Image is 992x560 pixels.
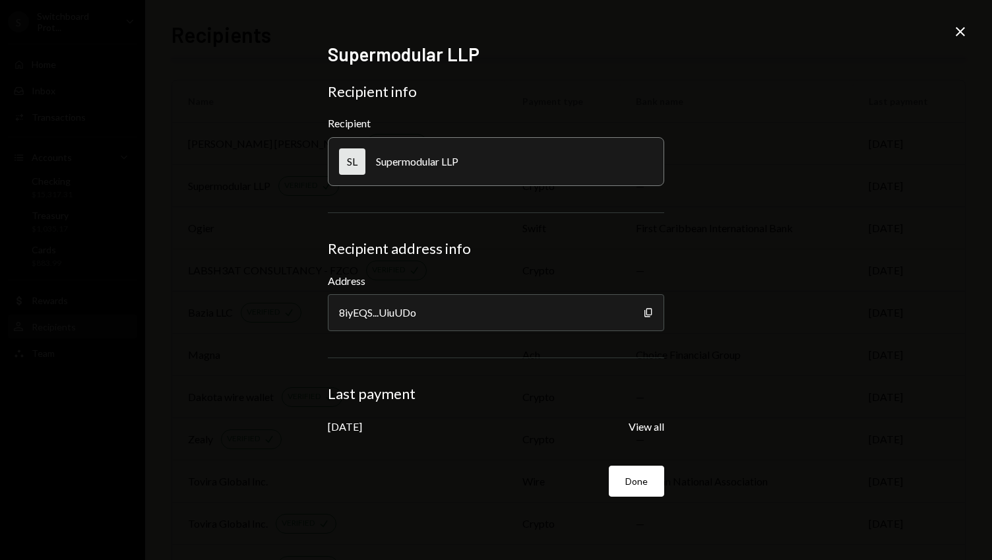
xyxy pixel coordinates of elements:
button: Done [609,466,664,497]
div: Recipient [328,117,664,129]
div: [DATE] [328,420,362,433]
label: Address [328,273,664,289]
div: Supermodular LLP [376,155,458,168]
div: Recipient address info [328,239,664,258]
div: SL [339,148,365,175]
div: Recipient info [328,82,664,101]
h2: Supermodular LLP [328,42,664,67]
div: 8iyEQS...UiuUDo [328,294,664,331]
button: View all [629,420,664,434]
div: Last payment [328,385,664,403]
